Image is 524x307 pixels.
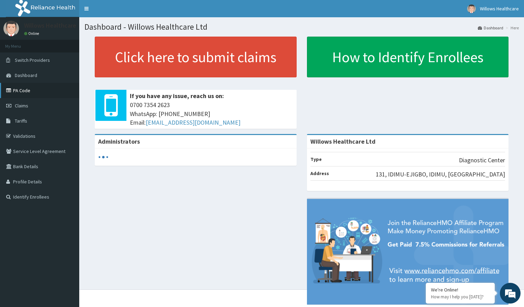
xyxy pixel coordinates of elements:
[98,152,109,162] svg: audio-loading
[24,31,41,36] a: Online
[130,100,293,127] span: 0700 7354 2623 WhatsApp: [PHONE_NUMBER] Email:
[467,4,476,13] img: User Image
[3,21,19,36] img: User Image
[310,137,376,145] strong: Willows Healthcare Ltd
[480,6,519,12] span: Willows Healthcare
[310,170,329,176] b: Address
[504,25,519,31] li: Here
[95,37,297,77] a: Click here to submit claims
[15,118,27,124] span: Tariffs
[146,118,240,126] a: [EMAIL_ADDRESS][DOMAIN_NAME]
[478,25,503,31] a: Dashboard
[15,57,50,63] span: Switch Providers
[376,170,505,179] p: 131, IDIMU-EJIGBO, IDIMU, [GEOGRAPHIC_DATA]
[307,199,509,305] img: provider-team-banner.png
[84,22,519,31] h1: Dashboard - Willows Healthcare Ltd
[15,103,28,109] span: Claims
[24,22,76,29] p: Willows Healthcare
[431,287,490,293] div: We're Online!
[431,294,490,300] p: How may I help you today?
[98,137,140,145] b: Administrators
[130,92,224,100] b: If you have any issue, reach us on:
[459,156,505,165] p: Diagnostic Center
[307,37,509,77] a: How to Identify Enrollees
[310,156,322,162] b: Type
[15,72,37,78] span: Dashboard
